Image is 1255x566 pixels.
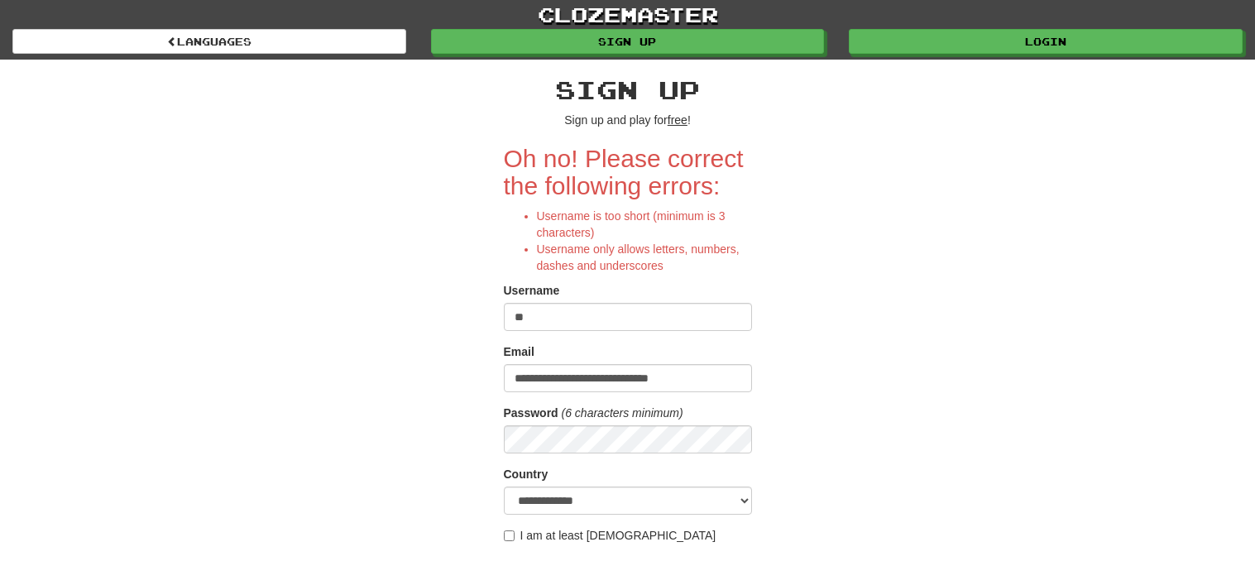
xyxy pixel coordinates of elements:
label: Username [504,282,560,299]
label: I am at least [DEMOGRAPHIC_DATA] [504,527,716,544]
a: Login [849,29,1243,54]
h2: Sign up [504,76,752,103]
label: Password [504,405,558,421]
p: Sign up and play for ! [504,112,752,128]
label: Country [504,466,548,482]
li: Username only allows letters, numbers, dashes and underscores [537,241,752,274]
li: Username is too short (minimum is 3 characters) [537,208,752,241]
em: (6 characters minimum) [562,406,683,420]
u: free [668,113,687,127]
label: Email [504,343,534,360]
a: Sign up [431,29,825,54]
input: I am at least [DEMOGRAPHIC_DATA] [504,530,515,541]
h2: Oh no! Please correct the following errors: [504,145,752,199]
a: Languages [12,29,406,54]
